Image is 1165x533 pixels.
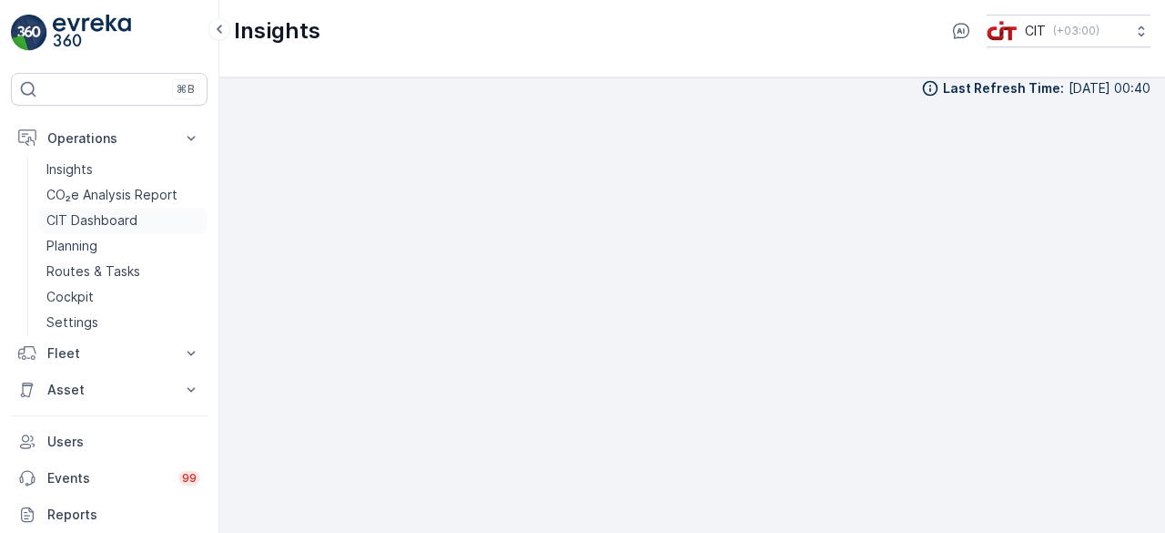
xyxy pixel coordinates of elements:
[1053,24,1099,38] p: ( +03:00 )
[11,120,208,157] button: Operations
[987,21,1018,41] img: cit-logo_pOk6rL0.png
[11,372,208,408] button: Asset
[39,284,208,310] a: Cockpit
[39,208,208,233] a: CIT Dashboard
[39,233,208,259] a: Planning
[53,15,131,51] img: logo_light-DOdMpM7g.png
[47,506,200,524] p: Reports
[11,497,208,533] a: Reports
[234,16,320,46] p: Insights
[39,157,208,182] a: Insights
[943,79,1064,97] p: Last Refresh Time :
[1069,79,1150,97] p: [DATE] 00:40
[39,182,208,208] a: CO₂e Analysis Report
[46,313,98,332] p: Settings
[182,471,197,486] p: 99
[47,129,171,148] p: Operations
[46,262,140,281] p: Routes & Tasks
[46,186,177,204] p: CO₂e Analysis Report
[39,310,208,335] a: Settings
[47,433,200,451] p: Users
[11,424,208,460] a: Users
[46,288,94,306] p: Cockpit
[987,15,1150,47] button: CIT(+03:00)
[39,259,208,284] a: Routes & Tasks
[11,460,208,497] a: Events99
[177,82,195,97] p: ⌘B
[46,211,137,230] p: CIT Dashboard
[46,160,93,179] p: Insights
[47,344,171,363] p: Fleet
[1025,22,1046,40] p: CIT
[11,335,208,372] button: Fleet
[47,381,171,399] p: Asset
[11,15,47,51] img: logo
[46,237,97,255] p: Planning
[47,469,167,487] p: Events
